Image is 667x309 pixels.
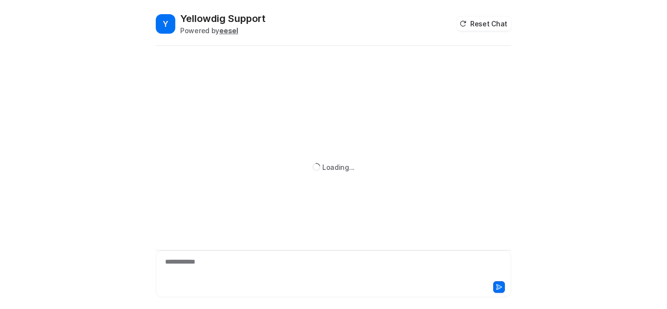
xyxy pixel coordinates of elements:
b: eesel [219,26,238,35]
button: Reset Chat [457,17,511,31]
h2: Yellowdig Support [180,12,266,25]
div: Powered by [180,25,266,36]
div: Loading... [322,162,354,172]
span: Y [156,14,175,34]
